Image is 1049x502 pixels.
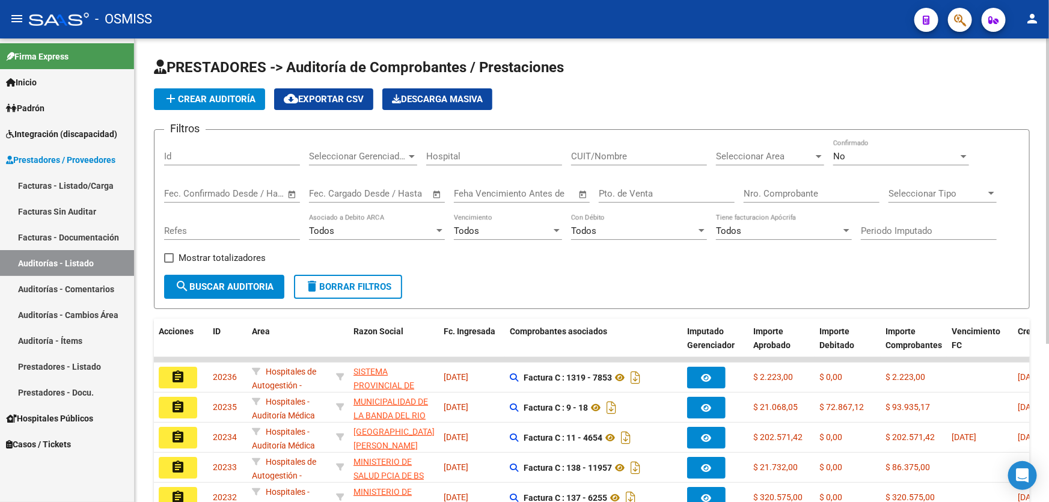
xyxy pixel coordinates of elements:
strong: Factura C : 138 - 11957 [524,463,612,473]
strong: Factura C : 11 - 4654 [524,433,602,442]
datatable-header-cell: Vencimiento FC [947,319,1013,372]
span: - OSMISS [95,6,152,32]
h3: Filtros [164,120,206,137]
input: Fecha fin [369,188,427,199]
span: Integración (discapacidad) [6,127,117,141]
mat-icon: assignment [171,400,185,414]
span: [DATE] [444,432,468,442]
datatable-header-cell: Importe Comprobantes [881,319,947,372]
span: Seleccionar Tipo [888,188,986,199]
mat-icon: add [164,91,178,106]
span: Buscar Auditoria [175,281,274,292]
span: Descarga Masiva [392,94,483,105]
span: Exportar CSV [284,94,364,105]
span: $ 21.732,00 [753,462,798,472]
mat-icon: assignment [171,370,185,384]
span: Hospitales - Auditoría Médica [252,427,315,450]
button: Open calendar [286,188,299,201]
span: $ 72.867,12 [819,402,864,412]
span: [DATE] [444,372,468,382]
span: Imputado Gerenciador [687,326,735,350]
span: Padrón [6,102,44,115]
i: Descargar documento [628,458,643,477]
span: Inicio [6,76,37,89]
span: Comprobantes asociados [510,326,607,336]
span: Todos [454,225,479,236]
span: [DATE] [444,402,468,412]
span: $ 2.223,00 [753,372,793,382]
span: $ 93.935,17 [885,402,930,412]
span: $ 0,00 [819,462,842,472]
span: SISTEMA PROVINCIAL DE SALUD [353,367,414,404]
span: Hospitales Públicos [6,412,93,425]
span: Acciones [159,326,194,336]
span: 20233 [213,462,237,472]
div: - 30691822849 [353,365,434,390]
strong: Factura C : 9 - 18 [524,403,588,412]
span: Area [252,326,270,336]
span: Importe Comprobantes [885,326,942,350]
div: - 30626983398 [353,455,434,480]
span: $ 320.575,00 [753,492,803,502]
span: $ 0,00 [819,492,842,502]
div: - 30675264194 [353,395,434,420]
span: Razon Social [353,326,403,336]
datatable-header-cell: ID [208,319,247,372]
span: Hospitales de Autogestión - Afiliaciones [252,367,316,404]
span: [DATE] [1018,492,1042,502]
span: ID [213,326,221,336]
span: Prestadores / Proveedores [6,153,115,167]
span: $ 0,00 [819,432,842,442]
span: MUNICIPALIDAD DE LA BANDA DEL RIO SALI [353,397,428,434]
button: Crear Auditoría [154,88,265,110]
i: Descargar documento [628,368,643,387]
span: Casos / Tickets [6,438,71,451]
span: 20235 [213,402,237,412]
button: Exportar CSV [274,88,373,110]
mat-icon: assignment [171,430,185,444]
div: - 30999275474 [353,425,434,450]
span: Vencimiento FC [952,326,1000,350]
span: 20232 [213,492,237,502]
span: Todos [309,225,334,236]
span: 20236 [213,372,237,382]
button: Buscar Auditoria [164,275,284,299]
mat-icon: person [1025,11,1039,26]
datatable-header-cell: Fc. Ingresada [439,319,505,372]
datatable-header-cell: Razon Social [349,319,439,372]
span: Crear Auditoría [164,94,255,105]
mat-icon: cloud_download [284,91,298,106]
span: Importe Aprobado [753,326,791,350]
span: Hospitales de Autogestión - Afiliaciones [252,457,316,494]
span: MINISTERIO DE SALUD PCIA DE BS AS [353,457,424,494]
span: Fc. Ingresada [444,326,495,336]
span: $ 2.223,00 [885,372,925,382]
input: Fecha inicio [164,188,213,199]
datatable-header-cell: Comprobantes asociados [505,319,682,372]
button: Open calendar [576,188,590,201]
span: [DATE] [952,432,976,442]
app-download-masive: Descarga masiva de comprobantes (adjuntos) [382,88,492,110]
span: [DATE] [444,492,468,502]
span: Todos [716,225,741,236]
input: Fecha inicio [309,188,358,199]
datatable-header-cell: Acciones [154,319,208,372]
button: Descarga Masiva [382,88,492,110]
mat-icon: delete [305,279,319,293]
button: Open calendar [430,188,444,201]
span: PRESTADORES -> Auditoría de Comprobantes / Prestaciones [154,59,564,76]
span: Todos [571,225,596,236]
span: [DATE] [444,462,468,472]
mat-icon: menu [10,11,24,26]
span: Seleccionar Area [716,151,813,162]
button: Borrar Filtros [294,275,402,299]
span: [GEOGRAPHIC_DATA][PERSON_NAME] [353,427,435,450]
i: Descargar documento [604,398,619,417]
span: $ 21.068,05 [753,402,798,412]
span: [DATE] [1018,372,1042,382]
span: $ 202.571,42 [753,432,803,442]
span: No [833,151,845,162]
span: Hospitales - Auditoría Médica [252,397,315,420]
i: Descargar documento [618,428,634,447]
mat-icon: search [175,279,189,293]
